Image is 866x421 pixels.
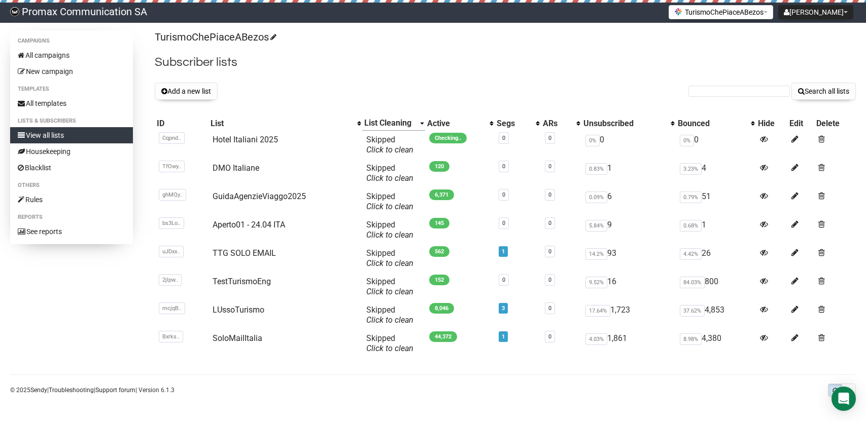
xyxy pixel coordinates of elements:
span: TfOwy.. [159,161,185,172]
span: 6,371 [429,189,454,200]
a: 0 [548,135,551,141]
a: All templates [10,95,133,111]
span: 0.09% [585,192,607,203]
span: Skipped [366,248,413,268]
a: Hotel Italiani 2025 [213,135,278,144]
span: 5.84% [585,220,607,232]
span: 2jlpw.. [159,274,182,286]
span: 8,046 [429,303,454,314]
button: Search all lists [791,83,856,100]
span: 0.83% [585,163,607,175]
a: Click to clean [366,343,413,353]
span: Checking.. [429,133,467,143]
a: 0 [502,163,505,170]
a: 3 [502,305,505,312]
td: 6 [581,187,676,216]
li: Others [10,179,133,192]
th: Delete: No sort applied, sorting is disabled [814,116,856,131]
a: View all lists [10,127,133,143]
a: 0 [548,277,551,283]
a: TestTurismoEng [213,277,271,286]
td: 800 [676,273,756,301]
a: Sendy [30,387,47,394]
a: 0 [548,305,551,312]
td: 0 [581,131,676,160]
td: 9 [581,216,676,244]
span: Skipped [366,305,413,325]
td: 1,861 [581,329,676,358]
div: List Cleaning [364,118,415,128]
div: Edit [789,119,812,129]
div: Delete [816,119,854,129]
span: bs3Lo.. [159,217,184,229]
a: LUssoTurismo [213,305,264,315]
a: Support forum [95,387,135,394]
button: TurismoChePiaceABezos [669,5,773,19]
th: Segs: No sort applied, activate to apply an ascending sort [495,116,541,131]
a: 0 [502,135,505,141]
span: Skipped [366,163,413,183]
a: 0 [502,192,505,198]
span: Skipped [366,192,413,211]
span: 152 [429,275,449,285]
li: Reports [10,211,133,223]
td: 4 [676,159,756,187]
a: See reports [10,223,133,240]
td: 1 [581,159,676,187]
span: 0.68% [680,220,702,232]
img: 88c7fc33e09b74c4e8267656e4bfd945 [10,7,19,16]
a: 0 [548,220,551,226]
th: List Cleaning: Descending sort applied, activate to remove the sort [362,116,425,131]
a: 0 [502,220,505,226]
div: Unsubscribed [583,119,666,129]
a: Click to clean [366,315,413,325]
span: 4.42% [680,248,702,260]
a: Click to clean [366,258,413,268]
li: Lists & subscribers [10,115,133,127]
a: Click to clean [366,230,413,240]
td: 16 [581,273,676,301]
a: All campaigns [10,47,133,63]
th: ID: No sort applied, sorting is disabled [155,116,209,131]
a: Troubleshooting [49,387,94,394]
span: mcjqB.. [159,302,185,314]
span: Skipped [366,135,413,155]
div: Segs [497,119,531,129]
img: 20.png [674,8,682,16]
li: Campaigns [10,35,133,47]
div: ARs [543,119,571,129]
span: Cqpnd.. [159,132,185,144]
span: 44,372 [429,331,457,342]
a: Rules [10,192,133,208]
li: Templates [10,83,133,95]
div: Hide [758,119,785,129]
a: 0 [548,333,551,340]
span: 0% [680,135,694,146]
span: 9.52% [585,277,607,288]
th: Unsubscribed: No sort applied, activate to apply an ascending sort [581,116,676,131]
h2: Subscriber lists [155,53,856,71]
a: Click to clean [366,287,413,296]
span: 120 [429,161,449,172]
td: 4,853 [676,301,756,329]
a: New campaign [10,63,133,80]
a: Blacklist [10,160,133,176]
span: 4.03% [585,333,607,345]
span: 37.62% [680,305,705,317]
a: 0 [548,192,551,198]
span: Skipped [366,333,413,353]
td: 1,723 [581,301,676,329]
span: ghMQy.. [159,189,186,201]
span: Skipped [366,220,413,240]
div: ID [157,119,206,129]
span: 14.2% [585,248,607,260]
span: uJDxx.. [159,246,184,257]
a: 1 [502,248,505,255]
a: 0 [548,248,551,255]
td: 1 [676,216,756,244]
th: Bounced: No sort applied, activate to apply an ascending sort [676,116,756,131]
div: Bounced [678,119,746,129]
span: 8.98% [680,333,702,345]
td: 4,380 [676,329,756,358]
span: Bxrks.. [159,331,183,342]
